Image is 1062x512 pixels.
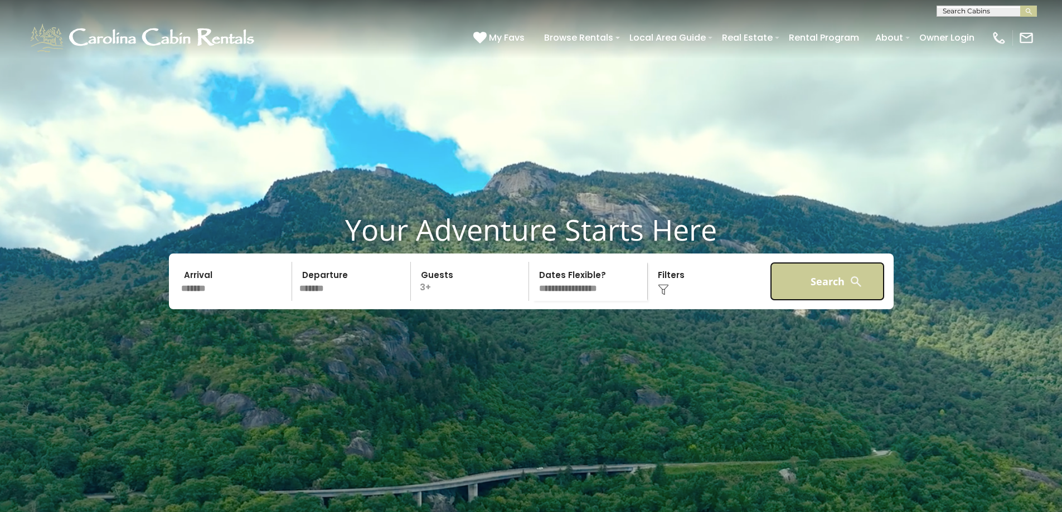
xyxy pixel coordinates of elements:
img: search-regular-white.png [849,275,863,289]
img: filter--v1.png [658,284,669,295]
a: Owner Login [914,28,980,47]
a: Local Area Guide [624,28,711,47]
span: My Favs [489,31,525,45]
a: Rental Program [783,28,865,47]
button: Search [770,262,885,301]
a: Browse Rentals [539,28,619,47]
img: mail-regular-white.png [1019,30,1034,46]
p: 3+ [414,262,529,301]
a: My Favs [473,31,527,45]
img: phone-regular-white.png [991,30,1007,46]
img: White-1-1-2.png [28,21,259,55]
a: Real Estate [716,28,778,47]
h1: Your Adventure Starts Here [8,212,1054,247]
a: About [870,28,909,47]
